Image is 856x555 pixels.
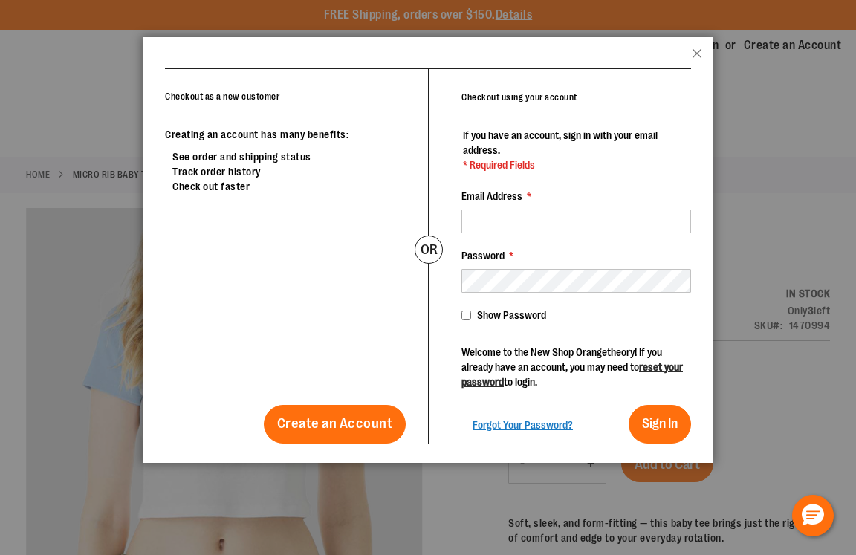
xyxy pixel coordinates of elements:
[461,190,522,202] span: Email Address
[473,419,573,431] span: Forgot Your Password?
[792,495,834,536] button: Hello, have a question? Let’s chat.
[463,158,690,172] span: * Required Fields
[461,361,683,388] a: reset your password
[461,345,691,389] p: Welcome to the New Shop Orangetheory! If you already have an account, you may need to to login.
[461,92,577,103] strong: Checkout using your account
[629,405,691,444] button: Sign In
[165,91,279,102] strong: Checkout as a new customer
[264,405,406,444] a: Create an Account
[172,179,406,194] li: Check out faster
[477,309,546,321] span: Show Password
[463,129,658,156] span: If you have an account, sign in with your email address.
[461,250,505,262] span: Password
[473,418,573,432] a: Forgot Your Password?
[415,236,443,264] div: or
[277,415,393,432] span: Create an Account
[642,416,678,431] span: Sign In
[172,164,406,179] li: Track order history
[165,127,406,142] p: Creating an account has many benefits:
[172,149,406,164] li: See order and shipping status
